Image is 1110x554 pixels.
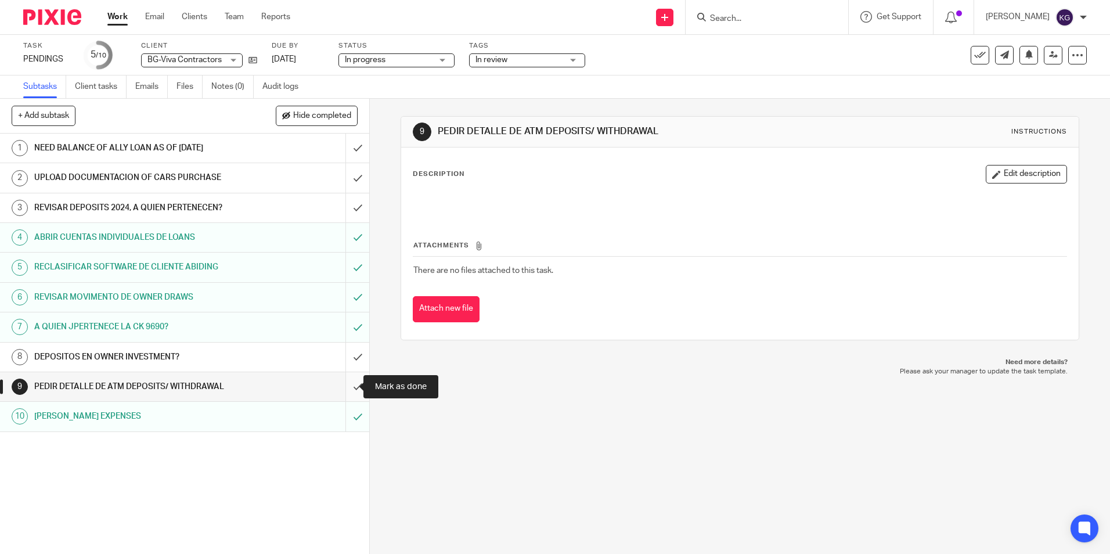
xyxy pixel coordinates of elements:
[12,140,28,156] div: 1
[986,11,1050,23] p: [PERSON_NAME]
[12,106,75,125] button: + Add subtask
[182,11,207,23] a: Clients
[23,75,66,98] a: Subtasks
[225,11,244,23] a: Team
[34,318,234,336] h1: A QUIEN JPERTENECE LA CK 9690?
[438,125,765,138] h1: PEDIR DETALLE DE ATM DEPOSITS/ WITHDRAWAL
[276,106,358,125] button: Hide completed
[34,139,234,157] h1: NEED BALANCE OF ALLY LOAN AS OF [DATE]
[34,199,234,217] h1: REVISAR DEPOSITS 2024, A QUIEN PERTENECEN?
[12,229,28,246] div: 4
[12,170,28,186] div: 2
[709,14,813,24] input: Search
[34,348,234,366] h1: DEPOSITOS EN OWNER INVESTMENT?
[413,267,553,275] span: There are no files attached to this task.
[261,11,290,23] a: Reports
[34,289,234,306] h1: REVISAR MOVIMENTO DE OWNER DRAWS
[176,75,203,98] a: Files
[96,52,106,59] small: /10
[12,319,28,335] div: 7
[986,165,1067,184] button: Edit description
[12,408,28,425] div: 10
[23,9,81,25] img: Pixie
[34,229,234,246] h1: ABRIR CUENTAS INDIVIDUALES DE LOANS
[1011,127,1067,136] div: Instructions
[345,56,385,64] span: In progress
[211,75,254,98] a: Notes (0)
[12,289,28,305] div: 6
[107,11,128,23] a: Work
[34,408,234,425] h1: [PERSON_NAME] EXPENSES
[413,242,469,249] span: Attachments
[338,41,455,51] label: Status
[34,169,234,186] h1: UPLOAD DOCUMENTACION OF CARS PURCHASE
[12,379,28,395] div: 9
[262,75,307,98] a: Audit logs
[412,358,1067,367] p: Need more details?
[1055,8,1074,27] img: svg%3E
[413,123,431,141] div: 9
[272,41,324,51] label: Due by
[34,378,234,395] h1: PEDIR DETALLE DE ATM DEPOSITS/ WITHDRAWAL
[475,56,507,64] span: In review
[12,349,28,365] div: 8
[413,170,464,179] p: Description
[34,258,234,276] h1: RECLASIFICAR SOFTWARE DE CLIENTE ABIDING
[293,111,351,121] span: Hide completed
[272,55,296,63] span: [DATE]
[135,75,168,98] a: Emails
[413,296,480,322] button: Attach new file
[469,41,585,51] label: Tags
[141,41,257,51] label: Client
[91,48,106,62] div: 5
[12,260,28,276] div: 5
[12,200,28,216] div: 3
[23,53,70,65] div: PENDINGS
[23,41,70,51] label: Task
[145,11,164,23] a: Email
[877,13,921,21] span: Get Support
[412,367,1067,376] p: Please ask your manager to update the task template.
[75,75,127,98] a: Client tasks
[147,56,222,64] span: BG-Viva Contractors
